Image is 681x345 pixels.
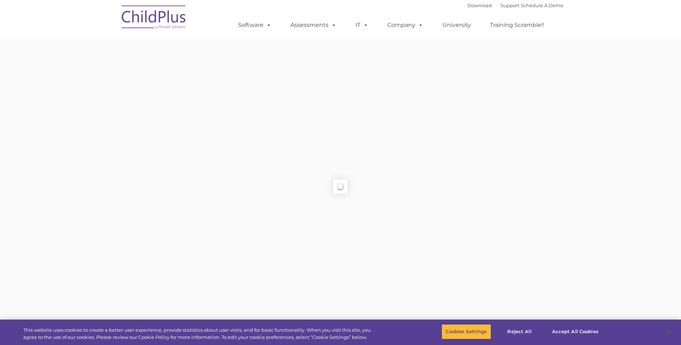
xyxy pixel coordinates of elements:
a: IT [348,18,376,32]
a: Support [500,3,519,8]
a: University [435,18,478,32]
a: Download [467,3,492,8]
button: Cookies Settings [442,324,491,339]
div: This website uses cookies to create a better user experience, provide statistics about user visit... [23,327,374,341]
button: Reject All [497,324,542,339]
a: Training Scramble!! [483,18,551,32]
a: Assessments [283,18,344,32]
button: Close [662,324,677,340]
img: ChildPlus by Procare Solutions [118,0,190,36]
a: Software [231,18,279,32]
a: Company [380,18,430,32]
a: Schedule A Demo [521,3,563,8]
button: Accept All Cookies [548,324,602,339]
font: | [467,3,563,8]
